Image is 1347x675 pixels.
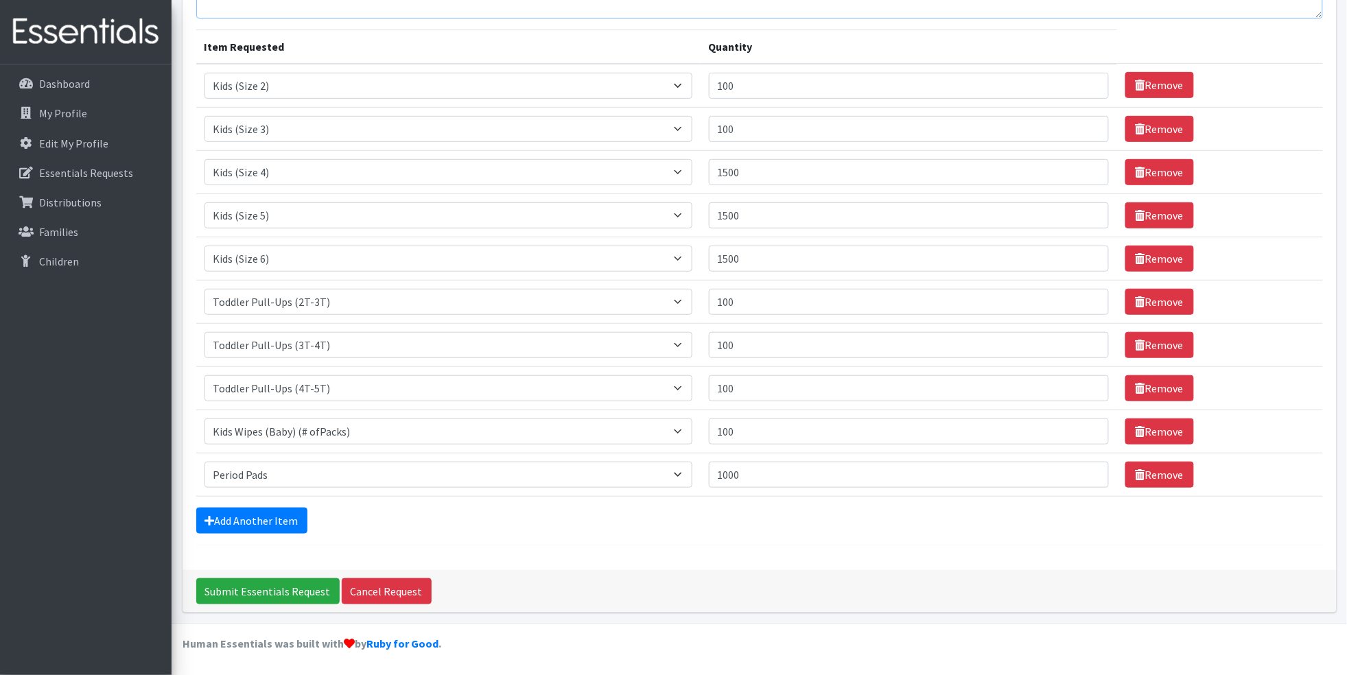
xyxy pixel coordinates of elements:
[5,70,166,97] a: Dashboard
[5,218,166,246] a: Families
[39,196,102,209] p: Distributions
[5,9,166,55] img: HumanEssentials
[366,637,438,650] a: Ruby for Good
[1125,289,1194,315] a: Remove
[5,159,166,187] a: Essentials Requests
[1125,246,1194,272] a: Remove
[39,166,133,180] p: Essentials Requests
[39,77,90,91] p: Dashboard
[39,254,79,268] p: Children
[1125,462,1194,488] a: Remove
[196,29,701,64] th: Item Requested
[196,508,307,534] a: Add Another Item
[39,137,108,150] p: Edit My Profile
[39,225,78,239] p: Families
[5,189,166,216] a: Distributions
[342,578,432,604] a: Cancel Request
[1125,116,1194,142] a: Remove
[1125,202,1194,228] a: Remove
[5,248,166,275] a: Children
[1125,418,1194,445] a: Remove
[5,130,166,157] a: Edit My Profile
[1125,375,1194,401] a: Remove
[196,578,340,604] input: Submit Essentials Request
[1125,332,1194,358] a: Remove
[1125,159,1194,185] a: Remove
[1125,72,1194,98] a: Remove
[39,106,87,120] p: My Profile
[183,637,441,650] strong: Human Essentials was built with by .
[5,99,166,127] a: My Profile
[701,29,1117,64] th: Quantity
